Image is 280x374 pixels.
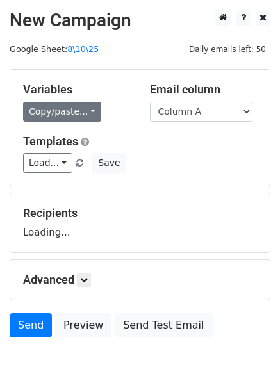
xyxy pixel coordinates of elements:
a: Templates [23,134,78,148]
h5: Variables [23,83,131,97]
span: Daily emails left: 50 [185,42,270,56]
div: Loading... [23,206,257,240]
button: Save [92,153,126,173]
a: Send [10,313,52,337]
h5: Email column [150,83,258,97]
h5: Recipients [23,206,257,220]
a: 8\10\25 [67,44,99,54]
a: Preview [55,313,111,337]
a: Load... [23,153,72,173]
a: Send Test Email [115,313,212,337]
a: Daily emails left: 50 [185,44,270,54]
h5: Advanced [23,273,257,287]
h2: New Campaign [10,10,270,31]
small: Google Sheet: [10,44,99,54]
a: Copy/paste... [23,102,101,122]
